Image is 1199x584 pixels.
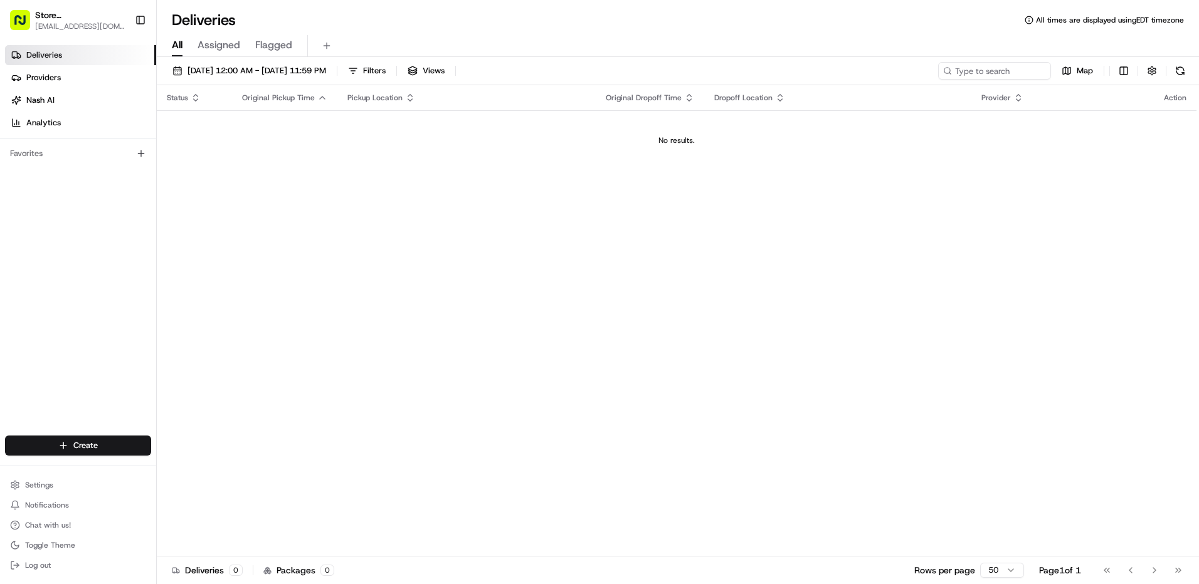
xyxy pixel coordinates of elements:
[242,93,315,103] span: Original Pickup Time
[347,93,403,103] span: Pickup Location
[25,560,51,570] span: Log out
[5,556,151,574] button: Log out
[5,90,156,110] a: Nash AI
[5,5,130,35] button: Store [STREET_ADDRESS] ([GEOGRAPHIC_DATA]) (Just Salad)[EMAIL_ADDRESS][DOMAIN_NAME]
[73,440,98,451] span: Create
[1077,65,1093,76] span: Map
[5,536,151,554] button: Toggle Theme
[320,565,334,576] div: 0
[606,93,682,103] span: Original Dropoff Time
[5,476,151,494] button: Settings
[423,65,445,76] span: Views
[1036,15,1184,25] span: All times are displayed using EDT timezone
[1056,62,1099,80] button: Map
[342,62,391,80] button: Filters
[255,38,292,53] span: Flagged
[35,21,128,31] button: [EMAIL_ADDRESS][DOMAIN_NAME]
[981,93,1011,103] span: Provider
[25,540,75,550] span: Toggle Theme
[5,45,156,65] a: Deliveries
[172,38,182,53] span: All
[714,93,773,103] span: Dropoff Location
[363,65,386,76] span: Filters
[229,565,243,576] div: 0
[26,50,62,61] span: Deliveries
[5,113,156,133] a: Analytics
[25,520,71,530] span: Chat with us!
[1164,93,1186,103] div: Action
[172,564,243,576] div: Deliveries
[198,38,240,53] span: Assigned
[5,496,151,514] button: Notifications
[25,480,53,490] span: Settings
[26,95,55,106] span: Nash AI
[938,62,1051,80] input: Type to search
[188,65,326,76] span: [DATE] 12:00 AM - [DATE] 11:59 PM
[5,143,151,164] div: Favorites
[1039,564,1081,576] div: Page 1 of 1
[162,135,1191,145] div: No results.
[35,9,128,21] button: Store [STREET_ADDRESS] ([GEOGRAPHIC_DATA]) (Just Salad)
[167,93,188,103] span: Status
[26,72,61,83] span: Providers
[402,62,450,80] button: Views
[167,62,332,80] button: [DATE] 12:00 AM - [DATE] 11:59 PM
[263,564,334,576] div: Packages
[5,68,156,88] a: Providers
[25,500,69,510] span: Notifications
[1171,62,1189,80] button: Refresh
[914,564,975,576] p: Rows per page
[172,10,236,30] h1: Deliveries
[5,516,151,534] button: Chat with us!
[26,117,61,128] span: Analytics
[5,435,151,456] button: Create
